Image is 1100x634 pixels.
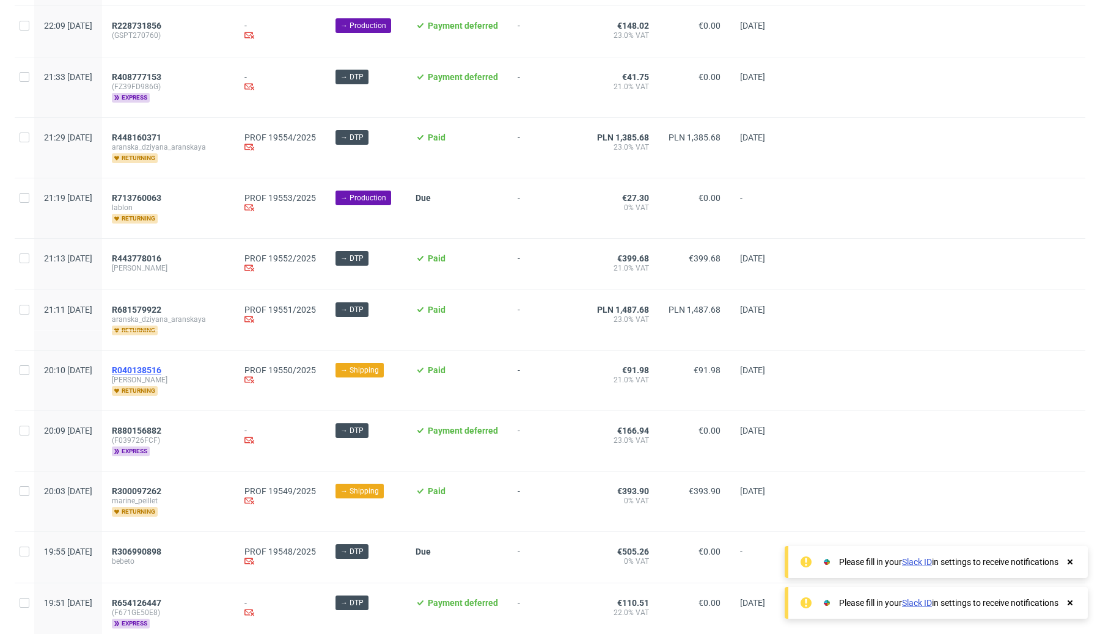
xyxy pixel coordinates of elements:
span: (GSPT270760) [112,31,225,40]
span: - [518,21,577,42]
span: Payment deferred [428,21,498,31]
span: [DATE] [740,598,765,608]
span: returning [112,153,158,163]
span: Payment deferred [428,72,498,82]
span: [DATE] [740,305,765,315]
span: 21:19 [DATE] [44,193,92,203]
span: 21:33 [DATE] [44,72,92,82]
span: Paid [428,486,446,496]
a: R448160371 [112,133,164,142]
div: - [244,426,316,447]
a: R306990898 [112,547,164,556]
span: €110.51 [617,598,649,608]
span: - [518,305,577,335]
a: PROF 19553/2025 [244,193,316,203]
span: returning [112,214,158,224]
span: - [518,193,577,224]
span: 22.0% VAT [597,608,649,618]
span: R300097262 [112,486,161,496]
span: €0.00 [698,193,721,203]
span: → DTP [340,71,364,82]
span: 19:51 [DATE] [44,598,92,608]
span: - [518,133,577,163]
span: €91.98 [694,365,721,375]
span: marine_peillet [112,496,225,506]
span: PLN 1,385.68 [669,133,721,142]
span: [PERSON_NAME] [112,375,225,385]
span: aranska_dziyana_aranskaya [112,315,225,324]
span: €0.00 [698,426,721,435]
span: - [518,426,577,456]
span: [DATE] [740,426,765,435]
span: - [518,72,577,103]
span: 20:10 [DATE] [44,365,92,375]
div: - [244,598,316,619]
span: [DATE] [740,486,765,496]
span: Due [416,547,431,556]
a: Slack ID [902,598,932,608]
span: returning [112,326,158,335]
span: R228731856 [112,21,161,31]
span: express [112,446,150,456]
span: R408777153 [112,72,161,82]
span: [PERSON_NAME] [112,263,225,273]
span: Paid [428,133,446,142]
span: PLN 1,487.68 [669,305,721,315]
span: - [740,547,787,568]
a: PROF 19549/2025 [244,486,316,496]
span: €393.90 [689,486,721,496]
span: 0% VAT [597,556,649,566]
span: R880156882 [112,426,161,435]
span: PLN 1,487.68 [597,305,649,315]
span: [DATE] [740,133,765,142]
span: → DTP [340,132,364,143]
span: aranska_dziyana_aranskaya [112,142,225,152]
span: - [518,486,577,517]
span: (FZ39FD986G) [112,82,225,92]
span: 22:09 [DATE] [44,21,92,31]
span: €399.68 [617,253,649,263]
span: Paid [428,253,446,263]
span: R040138516 [112,365,161,375]
div: Please fill in your in settings to receive notifications [839,597,1058,609]
a: PROF 19550/2025 [244,365,316,375]
span: 19:55 [DATE] [44,547,92,556]
a: R654126447 [112,598,164,608]
span: [DATE] [740,365,765,375]
div: Please fill in your in settings to receive notifications [839,556,1058,568]
span: Paid [428,305,446,315]
span: [DATE] [740,253,765,263]
span: (F671GE50E8) [112,608,225,618]
span: Payment deferred [428,598,498,608]
span: 0% VAT [597,203,649,213]
a: Slack ID [902,557,932,567]
span: 21:11 [DATE] [44,305,92,315]
img: Slack [821,556,833,568]
a: R408777153 [112,72,164,82]
span: 20:09 [DATE] [44,426,92,435]
span: €399.68 [689,253,721,263]
a: R228731856 [112,21,164,31]
span: R443778016 [112,253,161,263]
span: 20:03 [DATE] [44,486,92,496]
span: express [112,93,150,103]
span: 21.0% VAT [597,375,649,385]
span: Due [416,193,431,203]
span: - [518,547,577,568]
span: €148.02 [617,21,649,31]
span: → DTP [340,304,364,315]
a: R880156882 [112,426,164,435]
span: R306990898 [112,547,161,556]
span: 21:29 [DATE] [44,133,92,142]
span: → DTP [340,597,364,608]
span: - [518,365,577,396]
span: 21.0% VAT [597,263,649,273]
span: €91.98 [622,365,649,375]
span: €0.00 [698,21,721,31]
span: R681579922 [112,305,161,315]
span: (F039726FCF) [112,435,225,445]
a: R040138516 [112,365,164,375]
a: PROF 19551/2025 [244,305,316,315]
span: - [740,193,787,224]
span: 23.0% VAT [597,315,649,324]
